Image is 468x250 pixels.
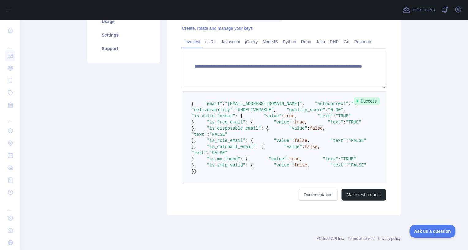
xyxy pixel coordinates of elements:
span: : { [245,138,253,143]
div: ... [5,37,15,49]
span: : [346,163,348,168]
span: true [294,120,305,125]
a: Go [341,37,352,47]
span: "text" [191,150,207,155]
span: : { [240,157,248,162]
a: Privacy policy [378,236,401,241]
span: "quality_score" [287,107,325,112]
span: "TRUE" [341,157,356,162]
span: "UNDELIVERABLE" [235,107,274,112]
a: Ruby [299,37,314,47]
span: "text" [330,138,346,143]
span: } [194,169,196,174]
span: }, [191,163,197,168]
span: : [292,138,294,143]
span: }, [191,157,197,162]
span: "FALSE" [209,132,228,137]
span: , [343,107,346,112]
span: : [222,101,225,106]
span: : [307,126,310,131]
span: "is_smtp_valid" [207,163,245,168]
span: true [289,157,300,162]
button: Invite users [402,5,436,15]
span: "deliverability" [191,107,232,112]
span: , [300,157,302,162]
span: , [294,114,297,119]
a: PHP [327,37,341,47]
span: : [338,157,341,162]
div: ... [5,199,15,211]
span: "is_catchall_email" [207,144,256,149]
span: "is_free_email" [207,120,245,125]
span: "text" [318,114,333,119]
button: Make test request [342,189,386,201]
span: : [287,157,289,162]
span: "value" [269,157,287,162]
span: } [191,169,194,174]
span: false [294,138,307,143]
span: "is_mx_found" [207,157,240,162]
span: }, [191,126,197,131]
span: false [294,163,307,168]
span: : [281,114,284,119]
span: "[EMAIL_ADDRESS][DOMAIN_NAME]" [225,101,302,106]
span: false [310,126,323,131]
a: cURL [203,37,218,47]
a: Java [314,37,328,47]
span: , [305,120,307,125]
span: }, [191,144,197,149]
span: "" [351,101,356,106]
a: Support [94,42,153,55]
a: NodeJS [260,37,280,47]
span: : [207,132,209,137]
span: : [346,138,348,143]
a: Create, rotate and manage your keys [182,26,253,31]
div: ... [5,112,15,124]
span: : [343,120,346,125]
span: : [207,150,209,155]
span: }, [191,120,197,125]
span: : { [256,144,263,149]
a: Javascript [218,37,243,47]
span: "value" [274,138,292,143]
span: "text" [191,132,207,137]
span: "TRUE" [336,114,351,119]
span: "value" [289,126,307,131]
a: Terms of service [348,236,374,241]
span: , [274,107,276,112]
a: Usage [94,15,153,28]
a: Python [280,37,299,47]
span: "text" [330,163,346,168]
span: : { [245,163,253,168]
span: true [284,114,294,119]
span: : [302,144,304,149]
span: "value" [284,144,302,149]
a: Documentation [299,189,338,201]
span: "FALSE" [349,138,367,143]
span: , [302,101,304,106]
span: "email" [204,101,222,106]
span: false [305,144,318,149]
span: : [333,114,335,119]
span: "text" [328,120,343,125]
span: "text" [323,157,338,162]
span: : { [235,114,243,119]
span: "is_valid_format" [191,114,235,119]
span: "autocorrect" [315,101,348,106]
span: , [323,126,325,131]
span: "value" [274,163,292,168]
span: , [318,144,320,149]
span: }, [191,138,197,143]
span: "value" [263,114,281,119]
a: jQuery [243,37,260,47]
span: : [292,163,294,168]
span: "TRUE" [346,120,361,125]
a: Postman [352,37,374,47]
span: "0.00" [328,107,343,112]
span: : { [245,120,253,125]
span: : [349,101,351,106]
iframe: Toggle Customer Support [409,225,456,238]
span: "FALSE" [209,150,228,155]
span: Invite users [411,6,435,14]
span: "is_role_email" [207,138,245,143]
